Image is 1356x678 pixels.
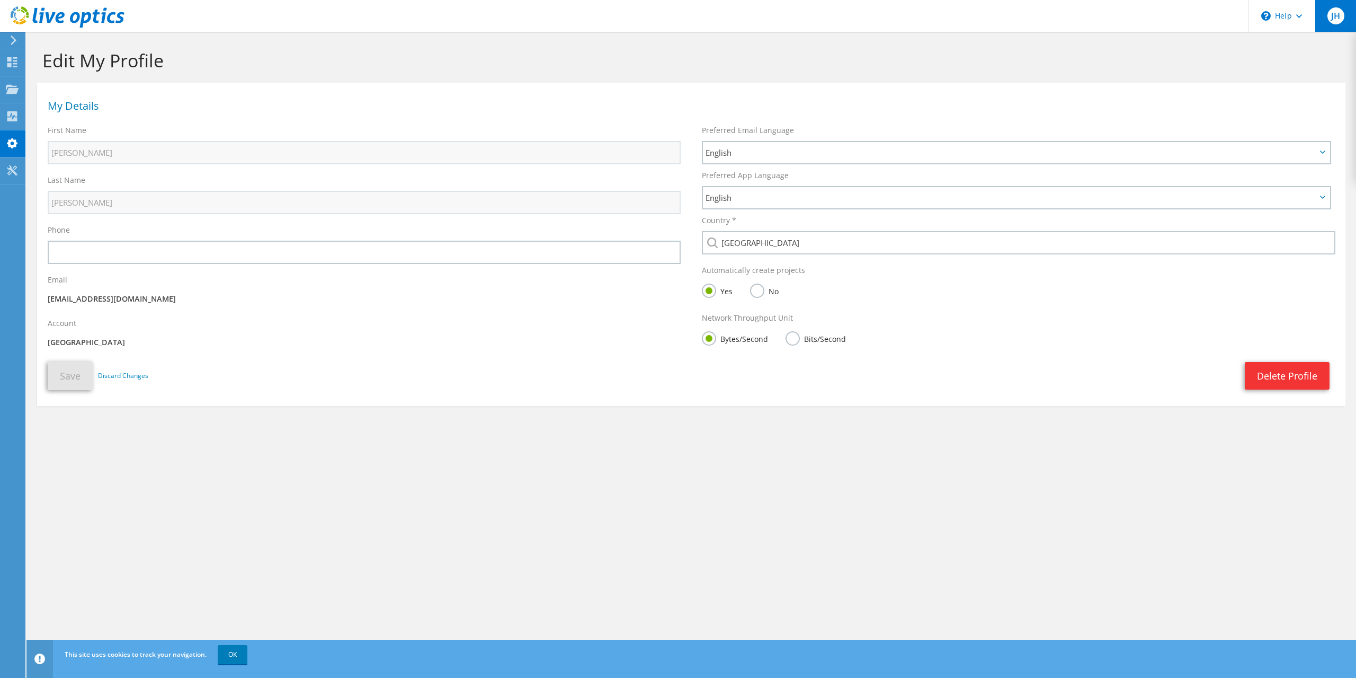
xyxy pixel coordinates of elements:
[218,645,247,664] a: OK
[48,225,70,235] label: Phone
[1245,362,1330,390] a: Delete Profile
[702,215,736,226] label: Country *
[1261,11,1271,21] svg: \n
[786,331,846,345] label: Bits/Second
[706,191,1316,204] span: English
[48,337,681,348] p: [GEOGRAPHIC_DATA]
[65,650,207,659] span: This site uses cookies to track your navigation.
[48,175,85,186] label: Last Name
[42,49,1335,72] h1: Edit My Profile
[48,101,1330,111] h1: My Details
[702,313,793,323] label: Network Throughput Unit
[750,284,779,297] label: No
[702,331,768,345] label: Bytes/Second
[702,125,794,136] label: Preferred Email Language
[48,293,681,305] p: [EMAIL_ADDRESS][DOMAIN_NAME]
[702,284,733,297] label: Yes
[1327,7,1344,24] span: JH
[98,370,148,382] a: Discard Changes
[48,362,93,390] button: Save
[702,265,805,276] label: Automatically create projects
[48,275,67,285] label: Email
[706,146,1316,159] span: English
[48,318,76,329] label: Account
[48,125,86,136] label: First Name
[702,170,789,181] label: Preferred App Language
